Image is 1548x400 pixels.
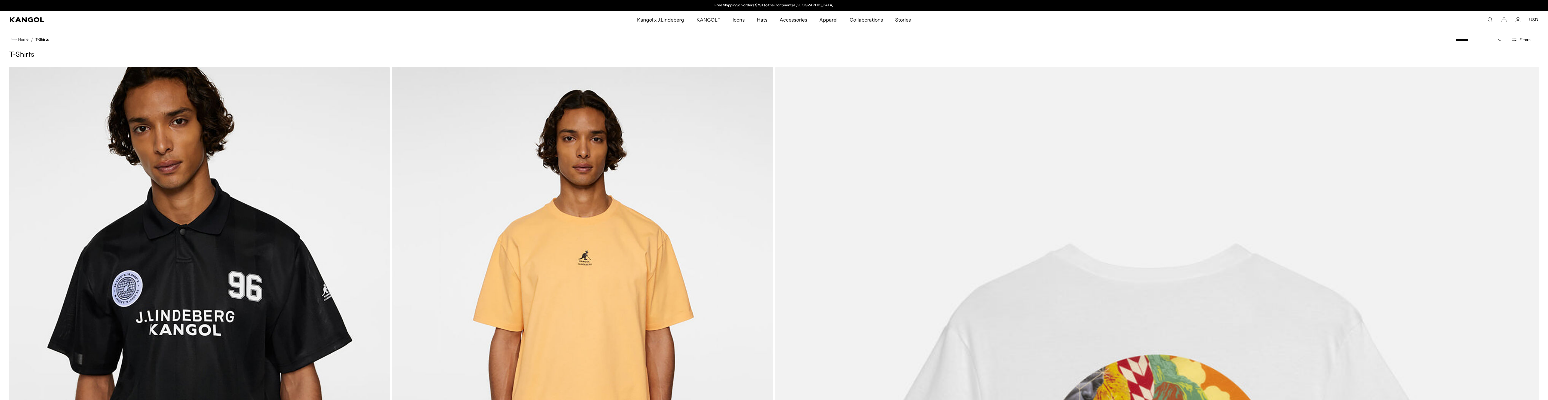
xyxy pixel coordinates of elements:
[712,3,837,8] slideshow-component: Announcement bar
[10,17,424,22] a: Kangol
[1519,38,1530,42] span: Filters
[1453,37,1508,43] select: Sort by: Featured
[757,11,767,29] span: Hats
[819,11,838,29] span: Apparel
[712,3,837,8] div: Announcement
[844,11,889,29] a: Collaborations
[17,37,29,42] span: Home
[1487,17,1493,22] summary: Search here
[850,11,883,29] span: Collaborations
[813,11,844,29] a: Apparel
[774,11,813,29] a: Accessories
[697,11,720,29] span: KANGOLF
[1515,17,1521,22] a: Account
[895,11,911,29] span: Stories
[727,11,751,29] a: Icons
[29,36,33,43] li: /
[690,11,727,29] a: KANGOLF
[889,11,917,29] a: Stories
[35,37,49,42] a: T-Shirts
[712,3,837,8] div: 1 of 2
[714,3,834,7] a: Free Shipping on orders $79+ to the Continental [GEOGRAPHIC_DATA]
[637,11,684,29] span: Kangol x J.Lindeberg
[12,37,29,42] a: Home
[733,11,745,29] span: Icons
[1508,37,1534,42] button: Open filters
[1501,17,1507,22] button: Cart
[9,50,1539,59] h1: T-Shirts
[751,11,774,29] a: Hats
[631,11,690,29] a: Kangol x J.Lindeberg
[1529,17,1538,22] button: USD
[780,11,807,29] span: Accessories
